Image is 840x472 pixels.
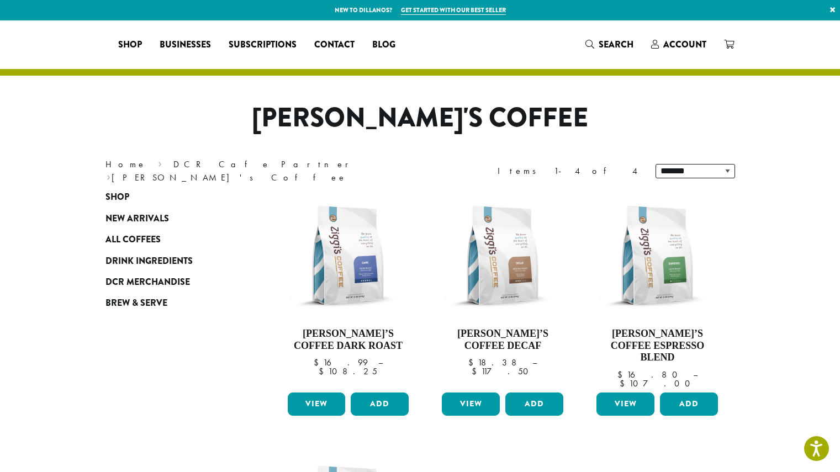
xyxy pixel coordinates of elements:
[285,328,412,352] h4: [PERSON_NAME]’s Coffee Dark Roast
[158,154,162,171] span: ›
[468,357,522,368] bdi: 18.38
[617,369,683,380] bdi: 16.80
[472,365,533,377] bdi: 117.50
[498,165,639,178] div: Items 1-4 of 4
[173,158,356,170] a: DCR Cafe Partner
[596,393,654,416] a: View
[599,38,633,51] span: Search
[439,192,566,388] a: [PERSON_NAME]’s Coffee Decaf
[105,190,129,204] span: Shop
[229,38,297,52] span: Subscriptions
[351,393,409,416] button: Add
[105,212,169,226] span: New Arrivals
[314,357,368,368] bdi: 16.99
[105,158,146,170] a: Home
[105,187,238,208] a: Shop
[105,254,193,268] span: Drink Ingredients
[105,208,238,229] a: New Arrivals
[105,275,190,289] span: DCR Merchandise
[439,192,566,319] img: Ziggis-Decaf-Blend-12-oz.png
[577,35,642,54] a: Search
[314,357,323,368] span: $
[594,328,721,364] h4: [PERSON_NAME]’s Coffee Espresso Blend
[107,167,110,184] span: ›
[505,393,563,416] button: Add
[532,357,537,368] span: –
[288,393,346,416] a: View
[314,38,355,52] span: Contact
[617,369,627,380] span: $
[105,250,238,271] a: Drink Ingredients
[105,296,167,310] span: Brew & Serve
[594,192,721,388] a: [PERSON_NAME]’s Coffee Espresso Blend
[118,38,142,52] span: Shop
[109,36,151,54] a: Shop
[620,378,695,389] bdi: 107.00
[105,293,238,314] a: Brew & Serve
[660,393,718,416] button: Add
[105,233,161,247] span: All Coffees
[284,192,411,319] img: Ziggis-Dark-Blend-12-oz.png
[442,393,500,416] a: View
[594,192,721,319] img: Ziggis-Espresso-Blend-12-oz.png
[97,102,743,134] h1: [PERSON_NAME]'s Coffee
[472,365,481,377] span: $
[105,229,238,250] a: All Coffees
[105,272,238,293] a: DCR Merchandise
[372,38,395,52] span: Blog
[105,158,404,184] nav: Breadcrumb
[319,365,377,377] bdi: 108.25
[468,357,478,368] span: $
[401,6,506,15] a: Get started with our best seller
[319,365,328,377] span: $
[693,369,698,380] span: –
[620,378,629,389] span: $
[285,192,412,388] a: [PERSON_NAME]’s Coffee Dark Roast
[439,328,566,352] h4: [PERSON_NAME]’s Coffee Decaf
[378,357,383,368] span: –
[160,38,211,52] span: Businesses
[663,38,706,51] span: Account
